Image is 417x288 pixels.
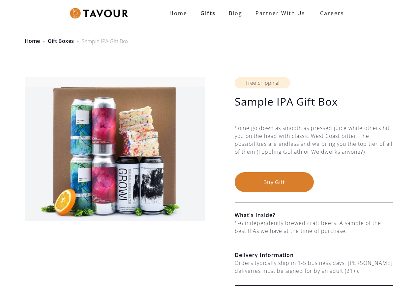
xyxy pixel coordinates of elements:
h1: Sample IPA Gift Box [235,95,393,108]
a: Home [163,7,194,20]
strong: Home [169,10,187,17]
div: 5-6 independently brewed craft beers. A sample of the best IPAs we have at the time of purchase. [235,219,393,235]
button: Buy Gift [235,172,314,192]
h6: Delivery Information [235,251,393,259]
div: Some go down as smooth as pressed juice while others hit you on the head with classic West Coast ... [235,124,393,172]
a: Home [25,37,40,45]
div: Sample IPA Gift Box [82,37,129,45]
a: partner with us [249,7,312,20]
h6: What's Inside? [235,211,393,219]
div: Free Shipping! [235,77,290,88]
a: Gifts [194,7,222,20]
a: Gift Boxes [48,37,74,45]
a: Careers [312,4,349,22]
strong: Careers [320,7,344,20]
div: Orders typically ship in 1-5 business days. [PERSON_NAME] deliveries must be signed for by an adu... [235,259,393,275]
a: Blog [222,7,249,20]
